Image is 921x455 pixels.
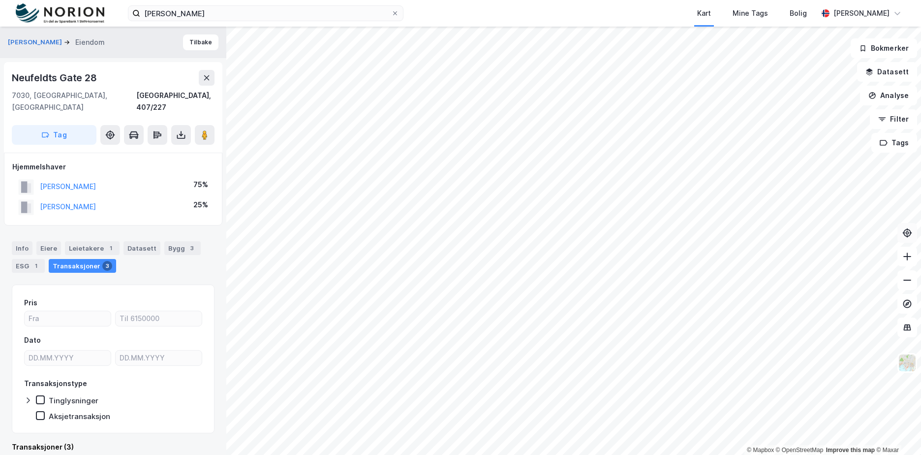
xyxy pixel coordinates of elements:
div: Mine Tags [733,7,768,19]
div: Info [12,241,32,255]
button: Bokmerker [851,38,917,58]
div: Eiere [36,241,61,255]
button: Analyse [860,86,917,105]
input: DD.MM.YYYY [116,351,202,365]
div: Bolig [790,7,807,19]
div: Neufeldts Gate 28 [12,70,99,86]
input: Søk på adresse, matrikkel, gårdeiere, leietakere eller personer [140,6,391,21]
div: Kontrollprogram for chat [872,408,921,455]
button: Tag [12,125,96,145]
div: Eiendom [75,36,105,48]
button: Filter [870,109,917,129]
div: 25% [193,199,208,211]
div: Pris [24,297,37,309]
button: [PERSON_NAME] [8,37,64,47]
div: Hjemmelshaver [12,161,214,173]
div: Dato [24,334,41,346]
a: Mapbox [747,447,774,454]
input: Til 6150000 [116,311,202,326]
div: 3 [102,261,112,271]
iframe: Chat Widget [872,408,921,455]
div: Tinglysninger [49,396,98,405]
div: Datasett [123,241,160,255]
div: 75% [193,179,208,191]
input: Fra [25,311,111,326]
div: [GEOGRAPHIC_DATA], 407/227 [136,90,215,113]
div: ESG [12,259,45,273]
button: Tilbake [183,34,218,50]
a: Improve this map [826,447,875,454]
div: Transaksjonstype [24,378,87,390]
button: Datasett [857,62,917,82]
div: Transaksjoner [49,259,116,273]
img: Z [898,354,917,372]
div: Leietakere [65,241,120,255]
div: 1 [31,261,41,271]
div: Bygg [164,241,201,255]
div: 3 [187,243,197,253]
div: [PERSON_NAME] [833,7,890,19]
div: Aksjetransaksjon [49,412,110,421]
a: OpenStreetMap [776,447,824,454]
img: norion-logo.80e7a08dc31c2e691866.png [16,3,104,24]
div: Kart [697,7,711,19]
div: 7030, [GEOGRAPHIC_DATA], [GEOGRAPHIC_DATA] [12,90,136,113]
div: 1 [106,243,116,253]
div: Transaksjoner (3) [12,441,215,453]
input: DD.MM.YYYY [25,351,111,365]
button: Tags [871,133,917,153]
